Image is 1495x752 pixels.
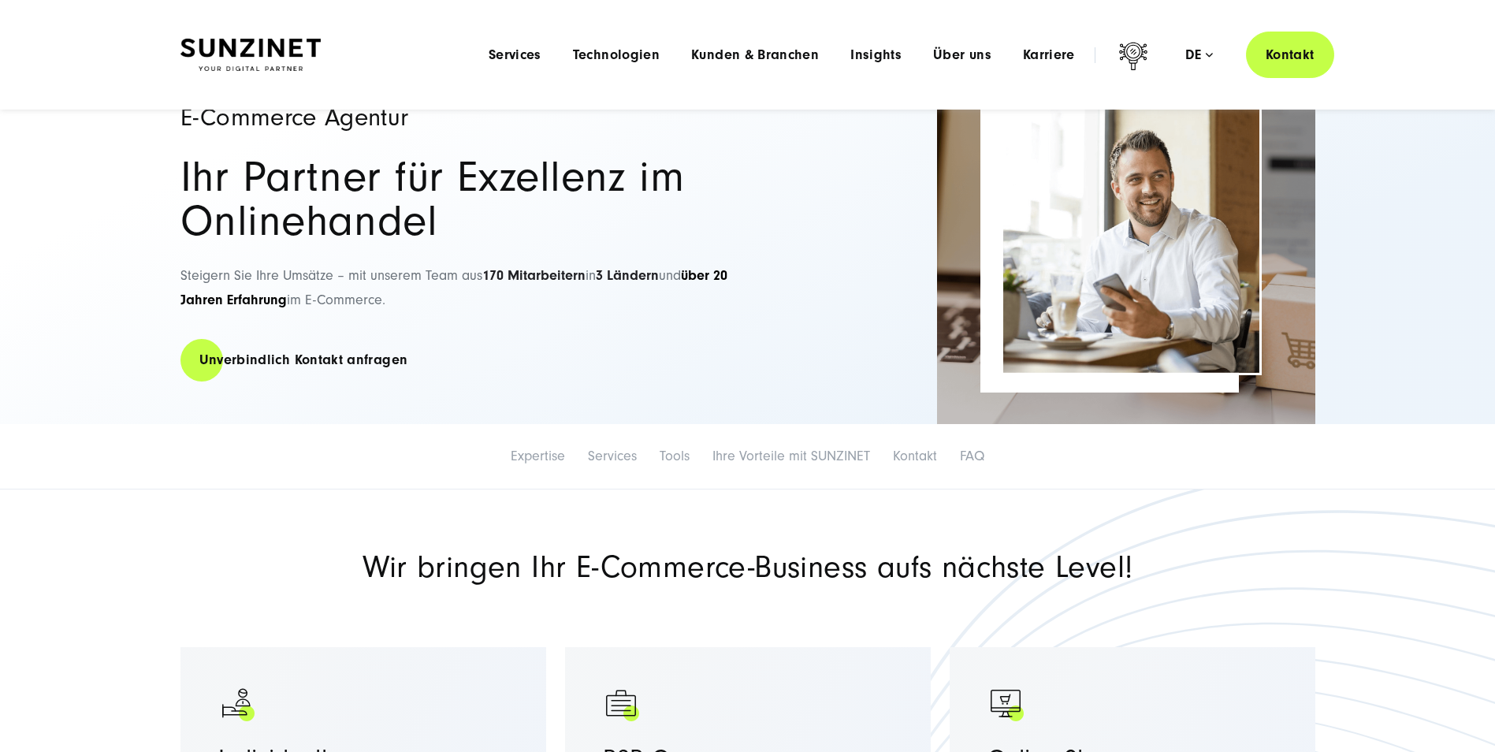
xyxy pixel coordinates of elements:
[573,47,660,63] a: Technologien
[937,46,1315,424] img: E-Commerce Agentur SUNZINET - hintergrund Bild mit Paket
[180,39,321,72] img: SUNZINET Full Service Digital Agentur
[588,448,637,464] a: Services
[712,448,870,464] a: Ihre Vorteile mit SUNZINET
[482,267,586,284] strong: 170 Mitarbeitern
[691,47,819,63] a: Kunden & Branchen
[511,448,565,464] a: Expertise
[180,267,727,308] span: über 20 Jahren Erfahrung
[1003,90,1259,373] img: E-Commerce Agentur SUNZINET
[933,47,991,63] a: Über uns
[987,685,1027,724] img: Bildschirm mit Einkaufswagen - E-Commerce Agentur SUNZINET
[893,448,937,464] a: Kontakt
[960,448,984,464] a: FAQ
[180,553,1315,583] h2: Wir bringen Ihr E-Commerce-Business aufs nächste Level!
[489,47,541,63] a: Services
[180,337,427,382] a: Unverbindlich Kontakt anfragen
[1185,47,1213,63] div: de
[180,155,732,244] h2: Ihr Partner für Exzellenz im Onlinehandel
[1246,32,1334,78] a: Kontakt
[180,105,732,130] h1: E-Commerce Agentur
[180,264,732,312] p: Steigern Sie Ihre Umsätze – mit unserem Team aus in und im E-Commerce.
[596,267,659,284] strong: 3 Ländern
[660,448,690,464] a: Tools
[218,685,258,724] img: Eine Hand und eine Person als Zeichen für guten Umgang mit Menschen - E-Commerce Agentur SUNZINET
[1023,47,1075,63] a: Karriere
[603,685,642,724] img: Aktenkoffer als Symbol für B2B - E-Commerce Agentur SUNZINET
[850,47,902,63] a: Insights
